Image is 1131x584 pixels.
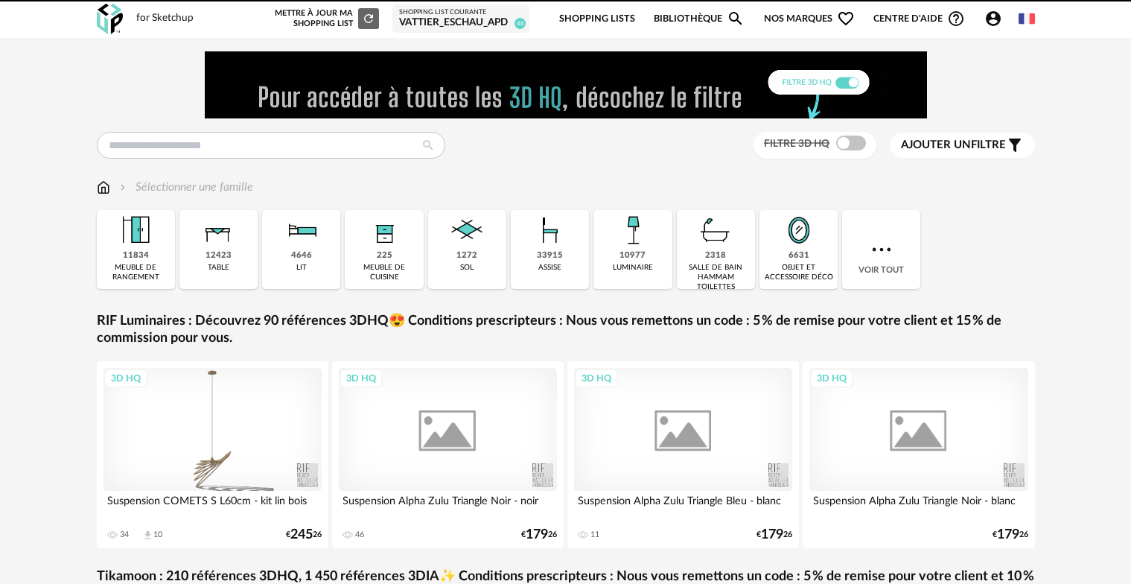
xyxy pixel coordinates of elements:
div: € 26 [756,530,792,540]
span: Account Circle icon [984,10,1002,28]
a: RIF Luminaires : Découvrez 90 références 3DHQ😍 Conditions prescripteurs : Nous vous remettons un ... [97,313,1035,348]
div: 46 [355,530,364,540]
a: Shopping Lists [559,1,635,36]
div: for Sketchup [136,12,194,25]
span: Heart Outline icon [837,10,855,28]
div: Shopping List courante [399,8,523,17]
div: assise [538,263,561,273]
div: 3D HQ [104,369,147,388]
div: 11 [590,530,599,540]
span: 179 [997,530,1019,540]
div: meuble de rangement [101,263,171,282]
img: OXP [97,4,123,34]
div: Suspension COMETS S L60cm - kit lin bois [103,491,322,521]
div: 33915 [537,250,563,261]
div: € 26 [286,530,322,540]
a: 3D HQ Suspension Alpha Zulu Triangle Noir - noir 46 €17926 [332,361,564,548]
div: table [208,263,229,273]
div: 11834 [123,250,149,261]
span: Help Circle Outline icon [947,10,965,28]
img: Miroir.png [779,210,819,250]
img: Literie.png [281,210,322,250]
div: 3D HQ [810,369,853,388]
a: BibliothèqueMagnify icon [654,1,745,36]
span: 46 [514,18,526,29]
div: 34 [120,530,129,540]
img: svg+xml;base64,PHN2ZyB3aWR0aD0iMTYiIGhlaWdodD0iMTYiIHZpZXdCb3g9IjAgMCAxNiAxNiIgZmlsbD0ibm9uZSIgeG... [117,179,129,196]
img: fr [1019,10,1035,27]
a: Shopping List courante Vattier_Eschau_APD 46 [399,8,523,30]
div: Suspension Alpha Zulu Triangle Bleu - blanc [574,491,793,521]
a: 3D HQ Suspension Alpha Zulu Triangle Noir - blanc €17926 [803,361,1035,548]
img: Assise.png [530,210,570,250]
div: sol [460,263,474,273]
span: Nos marques [764,1,855,36]
img: Sol.png [447,210,487,250]
a: 3D HQ Suspension COMETS S L60cm - kit lin bois 34 Download icon 10 €24526 [97,361,329,548]
div: 12423 [206,250,232,261]
div: Suspension Alpha Zulu Triangle Noir - noir [339,491,558,521]
div: € 26 [521,530,557,540]
div: Voir tout [842,210,920,289]
div: € 26 [993,530,1028,540]
div: 2318 [705,250,726,261]
span: Refresh icon [362,14,375,22]
div: meuble de cuisine [349,263,418,282]
img: svg+xml;base64,PHN2ZyB3aWR0aD0iMTYiIGhlaWdodD0iMTciIHZpZXdCb3g9IjAgMCAxNiAxNyIgZmlsbD0ibm9uZSIgeG... [97,179,110,196]
div: Suspension Alpha Zulu Triangle Noir - blanc [809,491,1028,521]
span: Filter icon [1006,136,1024,154]
div: lit [296,263,307,273]
div: 10 [153,530,162,540]
span: Filtre 3D HQ [764,139,829,149]
div: luminaire [613,263,653,273]
div: salle de bain hammam toilettes [681,263,751,292]
img: Table.png [198,210,238,250]
div: Vattier_Eschau_APD [399,16,523,30]
img: Meuble%20de%20rangement.png [115,210,156,250]
div: 3D HQ [575,369,618,388]
div: 6631 [788,250,809,261]
span: Magnify icon [727,10,745,28]
div: 3D HQ [340,369,383,388]
a: 3D HQ Suspension Alpha Zulu Triangle Bleu - blanc 11 €17926 [567,361,800,548]
span: Account Circle icon [984,10,1009,28]
div: Mettre à jour ma Shopping List [272,8,379,29]
div: 10977 [619,250,646,261]
img: Rangement.png [364,210,404,250]
div: 1272 [456,250,477,261]
img: Luminaire.png [613,210,653,250]
span: Ajouter un [901,139,971,150]
span: Download icon [142,530,153,541]
div: 225 [377,250,392,261]
span: 245 [290,530,313,540]
button: Ajouter unfiltre Filter icon [890,133,1035,158]
span: filtre [901,138,1006,153]
div: objet et accessoire déco [764,263,833,282]
img: FILTRE%20HQ%20NEW_V1%20(4).gif [205,51,927,118]
span: Centre d'aideHelp Circle Outline icon [873,10,965,28]
span: 179 [761,530,783,540]
span: 179 [526,530,548,540]
img: Salle%20de%20bain.png [695,210,736,250]
div: Sélectionner une famille [117,179,253,196]
img: more.7b13dc1.svg [868,236,895,263]
div: 4646 [291,250,312,261]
